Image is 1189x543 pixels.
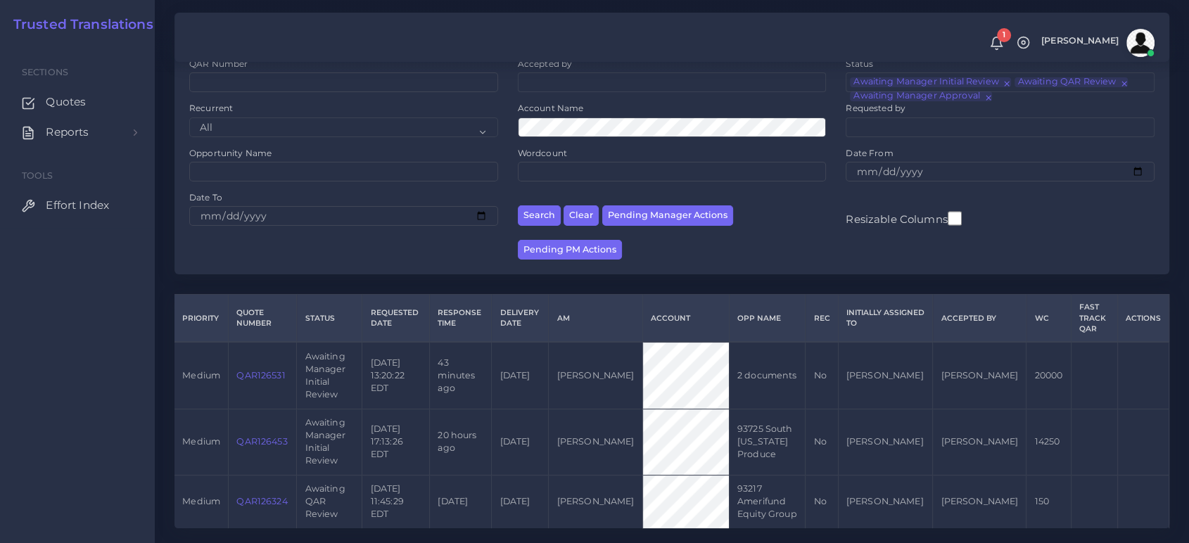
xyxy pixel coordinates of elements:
[846,102,905,114] label: Requested by
[729,295,806,343] th: Opp Name
[11,117,144,147] a: Reports
[850,77,1010,87] li: Awaiting Manager Initial Review
[297,342,362,409] td: Awaiting Manager Initial Review
[1026,409,1071,475] td: 14250
[1034,29,1159,57] a: [PERSON_NAME]avatar
[182,436,220,447] span: medium
[549,295,642,343] th: AM
[1026,295,1071,343] th: WC
[492,295,549,343] th: Delivery Date
[1041,37,1119,46] span: [PERSON_NAME]
[1071,295,1117,343] th: Fast Track QAR
[1026,342,1071,409] td: 20000
[11,87,144,117] a: Quotes
[362,409,430,475] td: [DATE] 17:13:26 EDT
[46,94,86,110] span: Quotes
[549,342,642,409] td: [PERSON_NAME]
[602,205,733,226] button: Pending Manager Actions
[182,370,220,381] span: medium
[838,295,933,343] th: Initially Assigned to
[430,409,492,475] td: 20 hours ago
[229,295,297,343] th: Quote Number
[1026,475,1071,528] td: 150
[933,342,1026,409] td: [PERSON_NAME]
[4,17,153,33] a: Trusted Translations
[297,295,362,343] th: Status
[174,295,229,343] th: Priority
[297,475,362,528] td: Awaiting QAR Review
[933,409,1026,475] td: [PERSON_NAME]
[806,295,838,343] th: REC
[838,409,933,475] td: [PERSON_NAME]
[1117,295,1169,343] th: Actions
[430,295,492,343] th: Response Time
[806,409,838,475] td: No
[729,342,806,409] td: 2 documents
[430,475,492,528] td: [DATE]
[1015,77,1128,87] li: Awaiting QAR Review
[22,67,68,77] span: Sections
[850,91,991,101] li: Awaiting Manager Approval
[189,191,222,203] label: Date To
[933,475,1026,528] td: [PERSON_NAME]
[11,191,144,220] a: Effort Index
[362,295,430,343] th: Requested Date
[362,342,430,409] td: [DATE] 13:20:22 EDT
[933,295,1026,343] th: Accepted by
[22,170,53,181] span: Tools
[838,475,933,528] td: [PERSON_NAME]
[492,475,549,528] td: [DATE]
[236,496,287,506] a: QAR126324
[729,409,806,475] td: 93725 South [US_STATE] Produce
[492,409,549,475] td: [DATE]
[948,210,962,227] input: Resizable Columns
[549,409,642,475] td: [PERSON_NAME]
[236,436,287,447] a: QAR126453
[236,370,285,381] a: QAR126531
[189,147,272,159] label: Opportunity Name
[838,342,933,409] td: [PERSON_NAME]
[182,496,220,506] span: medium
[806,475,838,528] td: No
[846,147,893,159] label: Date From
[984,36,1009,51] a: 1
[806,342,838,409] td: No
[997,28,1011,42] span: 1
[518,102,584,114] label: Account Name
[362,475,430,528] td: [DATE] 11:45:29 EDT
[549,475,642,528] td: [PERSON_NAME]
[846,210,961,227] label: Resizable Columns
[518,147,567,159] label: Wordcount
[492,342,549,409] td: [DATE]
[430,342,492,409] td: 43 minutes ago
[564,205,599,226] button: Clear
[642,295,729,343] th: Account
[729,475,806,528] td: 93217 Amerifund Equity Group
[46,198,109,213] span: Effort Index
[297,409,362,475] td: Awaiting Manager Initial Review
[518,205,561,226] button: Search
[518,240,622,260] button: Pending PM Actions
[46,124,89,140] span: Reports
[1126,29,1155,57] img: avatar
[189,102,233,114] label: Recurrent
